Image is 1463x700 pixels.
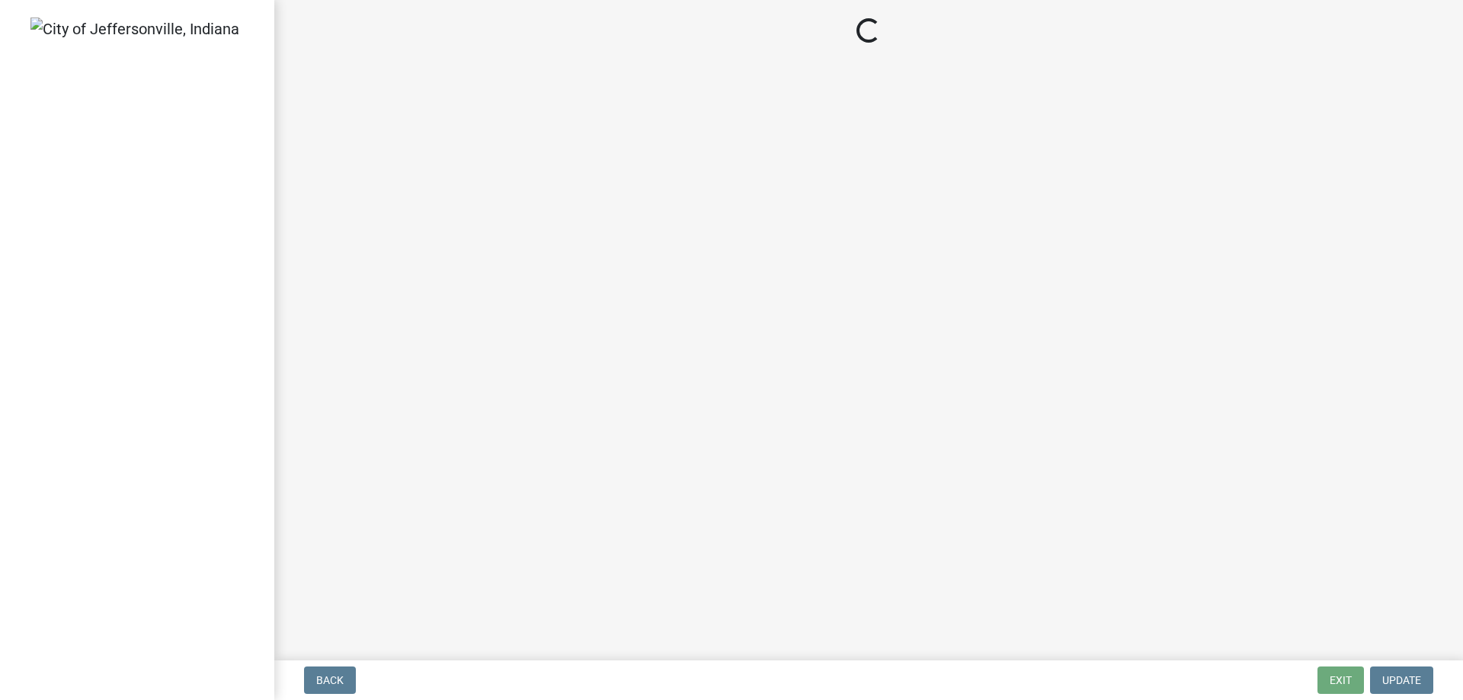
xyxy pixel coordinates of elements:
[1382,674,1421,686] span: Update
[304,666,356,694] button: Back
[30,18,239,40] img: City of Jeffersonville, Indiana
[1317,666,1364,694] button: Exit
[316,674,344,686] span: Back
[1370,666,1433,694] button: Update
